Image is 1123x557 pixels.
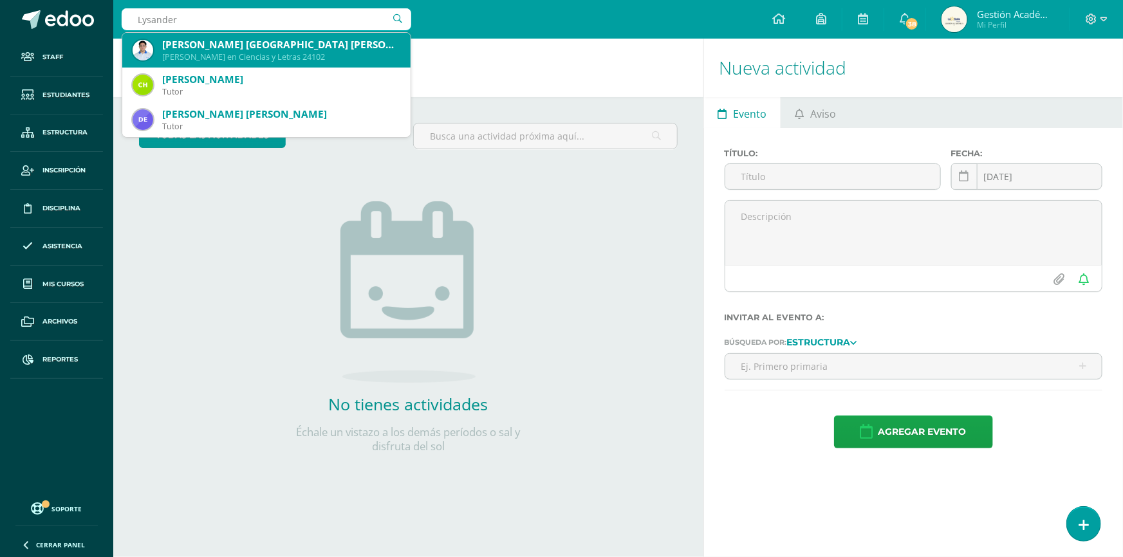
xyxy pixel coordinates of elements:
[951,149,1102,158] label: Fecha:
[42,354,78,365] span: Reportes
[725,149,941,158] label: Título:
[719,39,1108,97] h1: Nueva actividad
[905,17,919,31] span: 38
[42,279,84,289] span: Mis cursos
[122,8,411,30] input: Busca un usuario...
[10,114,103,152] a: Estructura
[10,341,103,379] a: Reportes
[810,98,836,129] span: Aviso
[42,127,88,138] span: Estructura
[10,190,103,228] a: Disciplina
[52,504,82,513] span: Soporte
[162,107,400,121] div: [PERSON_NAME] [PERSON_NAME]
[10,303,103,341] a: Archivos
[787,337,851,349] strong: Estructura
[787,338,857,347] a: Estructura
[834,415,993,448] button: Agregar evento
[942,6,967,32] img: ff93632bf489dcbc5131d32d8a4af367.png
[42,316,77,327] span: Archivos
[725,354,1102,379] input: Ej. Primero primaria
[133,109,153,130] img: 619dfff691c47be5f79eeaa67670cfd4.png
[10,152,103,190] a: Inscripción
[977,8,1054,21] span: Gestión Académica
[133,40,153,60] img: 65459a9deb061cd04a635072473538ba.png
[977,19,1054,30] span: Mi Perfil
[10,77,103,114] a: Estudiantes
[162,121,400,132] div: Tutor
[414,123,676,149] input: Busca una actividad próxima aquí...
[133,75,153,95] img: 3364271554c0ea79de031cefa3b56709.png
[42,90,89,100] span: Estudiantes
[725,338,787,347] span: Búsqueda por:
[162,38,400,51] div: [PERSON_NAME] [GEOGRAPHIC_DATA] [PERSON_NAME]
[952,164,1102,189] input: Fecha de entrega
[42,165,86,176] span: Inscripción
[733,98,766,129] span: Evento
[781,97,850,128] a: Aviso
[279,425,537,453] p: Échale un vistazo a los demás períodos o sal y disfruta del sol
[725,164,940,189] input: Título
[10,39,103,77] a: Staff
[10,266,103,304] a: Mis cursos
[162,86,400,97] div: Tutor
[162,51,400,62] div: [PERSON_NAME] en Ciencias y Letras 24102
[704,97,781,128] a: Evento
[15,499,98,516] a: Soporte
[36,540,85,549] span: Cerrar panel
[42,241,82,251] span: Asistencia
[279,393,537,415] h2: No tienes actividades
[10,228,103,266] a: Asistencia
[42,52,63,62] span: Staff
[42,203,80,214] span: Disciplina
[725,313,1102,322] label: Invitar al evento a:
[162,73,400,86] div: [PERSON_NAME]
[340,201,476,383] img: no_activities.png
[878,416,967,448] span: Agregar evento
